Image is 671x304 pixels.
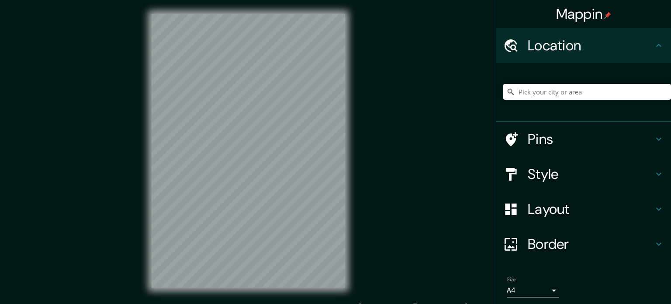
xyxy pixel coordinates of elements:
[496,122,671,157] div: Pins
[507,283,559,297] div: A4
[528,200,654,218] h4: Layout
[528,165,654,183] h4: Style
[503,84,671,100] input: Pick your city or area
[556,5,612,23] h4: Mappin
[528,37,654,54] h4: Location
[496,227,671,262] div: Border
[528,235,654,253] h4: Border
[507,276,516,283] label: Size
[496,28,671,63] div: Location
[152,14,345,288] canvas: Map
[496,192,671,227] div: Layout
[528,130,654,148] h4: Pins
[496,157,671,192] div: Style
[604,12,611,19] img: pin-icon.png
